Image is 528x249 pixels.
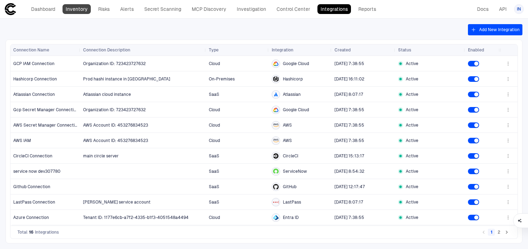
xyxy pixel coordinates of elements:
[273,4,313,14] a: Control Center
[13,138,31,143] span: AWS IAM
[335,77,364,81] span: [DATE] 16:11:02
[335,215,364,220] span: [DATE] 7:38:55
[273,76,279,82] div: Hashicorp
[503,229,510,236] button: Go to next page
[209,123,220,128] span: Cloud
[83,123,148,128] span: AWS Account ID: 453276834523
[273,199,279,205] div: LastPass
[496,229,503,236] button: Go to page 2
[209,61,220,66] span: Cloud
[496,4,510,14] a: API
[83,61,146,66] span: Organization ID: 723423727632
[83,92,131,97] span: Atlassian cloud instance
[273,138,279,143] div: AWS
[29,229,34,235] span: 16
[283,153,298,159] span: CircleCI
[209,200,219,205] span: SaaS
[406,169,418,174] span: Active
[13,47,49,53] span: Connection Name
[517,6,521,12] span: IN
[283,184,296,190] span: GitHub
[283,199,301,205] span: LastPass
[273,107,279,113] div: Google Cloud
[514,4,524,14] button: IN
[83,138,148,143] span: AWS Account ID: 453276834523
[273,92,279,97] div: Atlassian
[13,61,54,66] span: GCP IAM Connection
[335,92,363,97] span: [DATE] 8:07:17
[335,123,364,128] span: [DATE] 7:38:55
[273,61,279,66] div: Google Cloud
[83,154,119,158] span: main circle server
[234,4,269,14] a: Investigation
[406,138,418,143] span: Active
[398,47,411,53] span: Status
[13,76,57,82] span: Hashicorp Connection
[406,122,418,128] span: Active
[335,138,364,143] span: [DATE] 7:38:55
[141,4,184,14] a: Secret Scanning
[83,215,189,220] span: Tenant ID: 1177e6cb-a7f2-4335-b1f3-4051548a4494
[273,184,279,190] div: GitHub
[209,169,219,174] span: SaaS
[406,184,418,190] span: Active
[95,4,113,14] a: Risks
[406,215,418,220] span: Active
[209,154,219,158] span: SaaS
[63,4,91,14] a: Inventory
[209,215,220,220] span: Cloud
[83,107,146,112] span: Organization ID: 723423727632
[406,76,418,82] span: Active
[488,229,495,236] button: page 1
[35,229,59,235] span: Integrations
[283,107,309,113] span: Google Cloud
[273,122,279,128] div: AWS
[335,47,351,53] span: Created
[406,107,418,113] span: Active
[335,184,365,189] span: [DATE] 12:17:47
[335,169,364,174] span: [DATE] 8:54:32
[209,138,220,143] span: Cloud
[335,61,364,66] span: [DATE] 7:38:55
[317,4,351,14] a: Integrations
[474,4,492,14] a: Docs
[13,215,49,220] span: Azure Connection
[283,76,303,82] span: Hashicorp
[283,92,301,97] span: Atlassian
[355,4,379,14] a: Reports
[209,47,219,53] span: Type
[480,228,511,236] nav: pagination navigation
[335,200,363,205] span: [DATE] 8:07:17
[13,107,78,113] span: Gcp Secret Manager Connection
[406,92,418,97] span: Active
[209,184,219,189] span: SaaS
[273,153,279,159] div: CircleCI
[209,92,219,97] span: SaaS
[17,229,28,235] span: Total
[335,154,364,158] span: [DATE] 15:13:17
[13,153,52,159] span: CircleCI Connection
[283,61,309,66] span: Google Cloud
[273,215,279,220] div: Entra ID
[272,47,293,53] span: Integration
[13,169,60,174] span: service now dev307780
[117,4,137,14] a: Alerts
[468,24,522,35] button: Add New Integration
[13,199,55,205] span: LastPass Connection
[283,122,292,128] span: AWS
[209,107,220,112] span: Cloud
[283,138,292,143] span: AWS
[406,61,418,66] span: Active
[406,199,418,205] span: Active
[283,215,299,220] span: Entra ID
[335,107,364,112] span: [DATE] 7:38:55
[283,169,307,174] span: ServiceNow
[406,153,418,159] span: Active
[189,4,229,14] a: MCP Discovery
[13,122,78,128] span: AWS Secret Manager Connection
[83,200,151,205] span: [PERSON_NAME] service account
[13,92,55,97] span: Atlassian Connection
[273,169,279,174] div: ServiceNow
[468,47,484,53] span: Enabled
[83,77,170,81] span: Prod hashi instance in [GEOGRAPHIC_DATA]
